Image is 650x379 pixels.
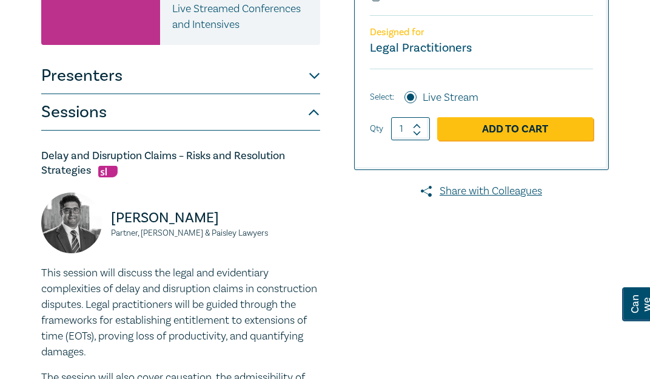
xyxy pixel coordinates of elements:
[370,40,472,56] small: Legal Practitioners
[111,229,320,237] small: Partner, [PERSON_NAME] & Paisley Lawyers
[370,122,383,135] label: Qty
[370,90,394,104] span: Select:
[370,27,593,38] p: Designed for
[172,1,308,33] p: Live Streamed Conferences and Intensives
[41,265,320,360] p: This session will discuss the legal and evidentiary complexities of delay and disruption claims i...
[41,193,102,253] img: Kerry Ioulianou
[41,58,320,94] button: Presenters
[354,183,609,199] a: Share with Colleagues
[111,208,320,228] p: [PERSON_NAME]
[41,149,320,178] h5: Delay and Disruption Claims – Risks and Resolution Strategies
[41,94,320,131] button: Sessions
[423,90,478,106] label: Live Stream
[391,117,430,140] input: 1
[437,117,593,140] a: Add to Cart
[98,166,118,177] img: Substantive Law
